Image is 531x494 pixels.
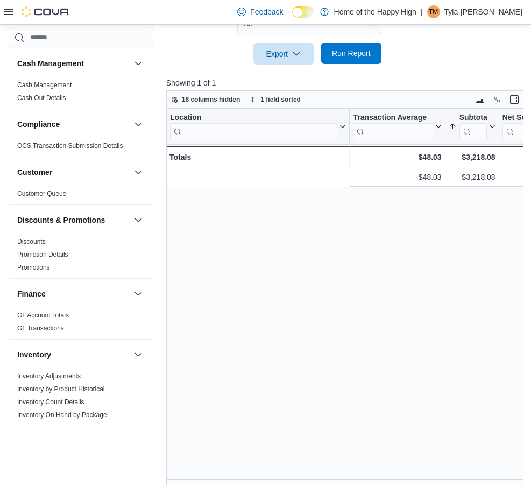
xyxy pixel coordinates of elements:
div: Subtotal [459,112,486,123]
a: Inventory Count Details [17,398,84,406]
h3: Compliance [17,119,60,130]
span: Customer Queue [17,189,66,198]
p: | [421,5,423,18]
button: Transaction Average [353,112,441,140]
button: Export [253,43,314,65]
div: Location [170,112,337,140]
button: Enter fullscreen [508,93,521,106]
div: Customer [9,187,153,204]
h3: Discounts & Promotions [17,215,105,225]
button: Cash Management [17,58,130,69]
span: Inventory Count Details [17,398,84,406]
p: Tyla-[PERSON_NAME] [444,5,522,18]
span: Run Report [332,48,371,59]
button: Finance [132,287,145,300]
button: Inventory [132,348,145,361]
div: Totals [169,151,346,164]
div: $48.03 [353,171,441,184]
h3: Cash Management [17,58,84,69]
a: Promotion Details [17,251,68,258]
span: OCS Transaction Submission Details [17,142,123,150]
a: Inventory On Hand by Package [17,411,107,419]
a: Inventory by Product Historical [17,385,105,393]
span: Promotions [17,263,50,272]
span: TM [429,5,438,18]
div: Compliance [9,139,153,157]
a: GL Account Totals [17,312,69,319]
div: $48.03 [353,151,441,164]
h3: Finance [17,288,46,299]
button: Location [170,112,346,140]
button: Cash Management [132,57,145,70]
a: Cash Management [17,81,72,89]
div: Cash Management [9,79,153,109]
a: Promotions [17,264,50,271]
div: Transaction Average [353,112,433,123]
button: Customer [132,166,145,179]
a: Cash Out Details [17,94,66,102]
button: 18 columns hidden [167,93,245,106]
button: Subtotal [448,112,495,140]
a: GL Transactions [17,324,64,332]
span: Feedback [250,6,283,17]
a: OCS Transaction Submission Details [17,142,123,150]
span: Inventory On Hand by Package [17,411,107,419]
p: Showing 1 of 1 [166,77,527,88]
button: Keyboard shortcuts [473,93,486,106]
span: 18 columns hidden [182,95,240,104]
button: Display options [491,93,504,106]
span: Export [260,43,307,65]
div: $3,218.08 [448,171,495,184]
div: Transaction Average [353,112,433,140]
div: Finance [9,309,153,339]
a: Feedback [233,1,287,23]
button: Discounts & Promotions [17,215,130,225]
a: Inventory Adjustments [17,372,81,380]
button: Run Report [321,43,381,64]
span: Promotion Details [17,250,68,259]
div: $3,218.08 [448,151,495,164]
button: Customer [17,167,130,178]
button: 1 field sorted [245,93,305,106]
input: Dark Mode [292,6,315,18]
p: Home of the Happy High [334,5,416,18]
span: Discounts [17,237,46,246]
button: Finance [17,288,130,299]
div: Discounts & Promotions [9,235,153,278]
div: Subtotal [459,112,486,140]
button: Inventory [17,349,130,360]
button: Compliance [132,118,145,131]
a: Discounts [17,238,46,245]
h3: Customer [17,167,52,178]
button: Discounts & Promotions [132,214,145,227]
img: Cova [22,6,70,17]
h3: Inventory [17,349,51,360]
span: 1 field sorted [260,95,301,104]
a: Customer Queue [17,190,66,197]
div: Location [170,112,337,123]
button: Compliance [17,119,130,130]
span: Inventory by Product Historical [17,385,105,393]
div: Tyla-Moon Simpson [427,5,440,18]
